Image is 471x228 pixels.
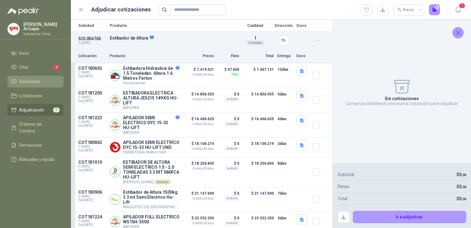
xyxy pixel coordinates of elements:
span: Chat [19,64,28,71]
span: Órdenes de Compra [19,121,58,134]
div: Incluido [225,121,239,126]
p: Comienza añadiendo una nueva cotización para adjudicar [346,101,458,106]
button: Cerrar [453,27,464,38]
p: $ 0 [218,115,239,123]
span: Licitaciones [19,92,42,99]
p: $ 18.106.219 [243,140,274,154]
img: Company Logo [110,217,120,227]
span: 1 [53,108,60,112]
a: Órdenes de Compra [7,118,63,137]
span: 2 [53,65,60,70]
a: Remisiones [7,139,63,151]
p: MAQUITEC DE [GEOGRAPHIC_DATA] SAS [123,205,179,209]
p: $ 47.600 [218,66,239,73]
span: Inicio [19,50,29,57]
p: Sin cotizaciones [385,96,419,101]
button: Ir a adjudicar [353,211,466,223]
p: 5 días [277,91,293,98]
span: Remisiones [19,142,42,149]
span: 1 [254,36,256,40]
p: Estibador de Altura [110,35,236,41]
span: C: [DATE] [78,145,106,149]
p: APILADOR SEMI ELECTRICO DYC 15-33 HU-LIFT [123,115,179,130]
p: $ 21.147.690 [183,190,214,200]
p: 7 días [277,190,293,197]
a: Manuales y ayuda [7,154,63,165]
span: ,00 [461,173,466,177]
span: C: [DATE] [78,120,106,124]
p: [PERSON_NAME] [123,179,179,184]
span: Exp: [DATE] [78,223,106,227]
span: Crédito 30 días [183,123,214,126]
p: 8 días [277,160,293,167]
span: 0 [459,172,466,177]
p: Docs [297,23,309,27]
p: Cantidad [240,23,271,27]
img: Logo peakr [7,7,39,15]
p: C: [DATE] [78,41,106,45]
p: $ 7.467.121 [243,66,274,85]
img: Company Logo [110,95,120,105]
p: Fletes [338,183,349,190]
p: [PERSON_NAME] Aricapa [23,22,63,31]
a: Licitaciones [7,90,63,102]
img: Company Logo [110,194,120,205]
p: Entrega [277,53,293,59]
p: $ [457,183,466,190]
p: IMPOFER [123,105,179,110]
span: Crédito 30 días [183,73,214,76]
p: Estibador de Altura 1500kg 3.3 mt Semi Electrico Hu-Lift [123,190,179,205]
p: $ 16.466.625 [243,115,274,135]
p: 10 días [277,66,293,73]
p: $ 14.856.555 [243,91,274,110]
p: ESTIBADORA ELECTRICA ALTURA JE5215 149 KG HU-LIFT [123,91,179,105]
p: $ 18.106.219 [183,140,214,150]
div: Incluido [225,196,239,201]
span: Crédito 30 días [183,147,214,150]
img: Company Logo [110,167,120,177]
p: COT180906 [78,190,106,195]
span: C: [DATE] [78,219,106,223]
p: $ 18.256.840 [183,160,214,170]
span: Solicitudes [19,78,40,85]
p: COT181010 [78,160,106,165]
p: Industrias Tomy [23,32,63,36]
span: ,00 [461,197,466,201]
span: Exp: [DATE] [78,198,106,202]
button: 0 [429,4,440,15]
p: 3 días [277,214,293,222]
img: Company Logo [8,23,19,35]
div: Flex [231,72,239,77]
p: IMPOFER [123,130,179,135]
span: Exp: [DATE] [78,99,106,103]
p: COT181200 [78,91,106,95]
p: $ 23.532.250 [183,214,214,225]
p: COT181224 [78,214,106,219]
img: Company Logo [110,120,120,130]
p: $ 7.419.521 [183,66,214,76]
p: 2 días [277,140,293,147]
p: ESTIBADOR DE ALTURA SEMI ELECTRICO 1.5 - 2.0 TONELADAS 3.3 MT MARCA HU-LIFT [123,160,179,179]
p: Dirección [274,23,293,27]
h1: Adjudicar cotizaciones [91,5,151,14]
p: Total [338,195,347,202]
span: C: [DATE] [78,95,106,99]
span: Adjudicación [19,107,44,113]
div: Incluido [225,97,239,102]
p: $ 18.256.840 [243,160,274,184]
div: Precio [397,5,415,15]
p: Precio [183,53,214,59]
div: Directo [154,179,171,184]
p: SOL056765 [78,36,106,41]
a: Inicio [7,47,63,59]
p: Producto [110,23,236,27]
p: COT181223 [78,115,106,120]
a: Adjudicación1 [7,104,63,116]
div: Incluido [225,166,239,171]
img: Company Logo [110,70,120,81]
span: 0 [459,196,466,201]
span: C: [DATE] [78,71,106,74]
p: APILADOR SEMI ELECTRICO DYC 15-33 HU-LIFT UND [123,140,179,150]
div: Incluido [225,146,239,151]
p: COT180842 [78,140,106,145]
